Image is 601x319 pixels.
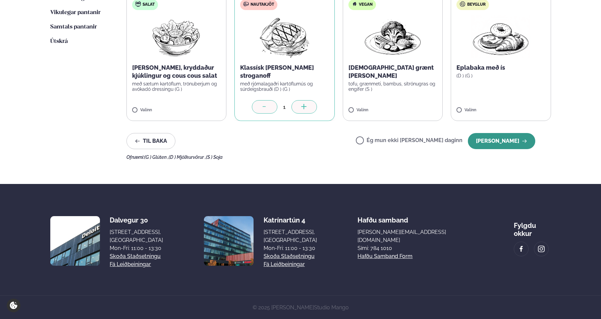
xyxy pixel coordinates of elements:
[147,15,206,58] img: Salad.png
[132,64,221,80] p: [PERSON_NAME], kryddaður kjúklingur og cous cous salat
[264,228,317,244] div: [STREET_ADDRESS], [GEOGRAPHIC_DATA]
[358,211,408,224] span: Hafðu samband
[456,64,545,72] p: Eplabaka með ís
[50,23,97,31] a: Samtals pantanir
[110,216,163,224] div: Dalvegur 30
[50,216,100,266] img: image alt
[253,304,349,311] span: © 2025 [PERSON_NAME]
[135,1,141,7] img: salad.svg
[471,15,530,58] img: Croissant.png
[363,15,422,58] img: Vegan.png
[348,64,437,80] p: [DEMOGRAPHIC_DATA] grænt [PERSON_NAME]
[251,2,274,7] span: Nautakjöt
[240,81,329,92] p: með rjómalagaðri kartöflumús og súrdeigsbrauði (D ) (G )
[143,2,155,7] span: Salat
[460,1,466,7] img: bagle-new-16px.svg
[264,252,315,260] a: Skoða staðsetningu
[264,244,317,252] div: Mon-Fri: 11:00 - 13:30
[538,245,545,253] img: image alt
[7,299,20,312] a: Cookie settings
[358,244,473,252] p: Sími: 784 1010
[277,103,291,111] div: 1
[204,216,254,266] img: image alt
[50,39,68,44] span: Útskrá
[110,252,161,260] a: Skoða staðsetningu
[517,245,525,253] img: image alt
[144,154,169,160] span: (G ) Glúten ,
[468,133,535,149] button: [PERSON_NAME]
[206,154,223,160] span: (S ) Soja
[467,2,486,7] span: Beyglur
[358,228,473,244] a: [PERSON_NAME][EMAIL_ADDRESS][DOMAIN_NAME]
[50,38,68,46] a: Útskrá
[514,216,551,238] div: Fylgdu okkur
[255,15,314,58] img: Beef-Meat.png
[348,81,437,92] p: tofu, grænmeti, bambus, sítrónugras og engifer (S )
[110,244,163,252] div: Mon-Fri: 11:00 - 13:30
[456,73,545,78] p: (D ) (G )
[264,216,317,224] div: Katrínartún 4
[358,252,413,260] a: Hafðu samband form
[126,133,175,149] button: Til baka
[359,2,373,7] span: Vegan
[240,64,329,80] p: Klassísk [PERSON_NAME] stroganoff
[50,9,101,17] a: Vikulegar pantanir
[514,242,528,256] a: image alt
[132,81,221,92] p: með sætum kartöflum, trönuberjum og avókadó dressingu (G )
[264,260,305,268] a: Fá leiðbeiningar
[314,304,349,311] a: Studio Mango
[110,228,163,244] div: [STREET_ADDRESS], [GEOGRAPHIC_DATA]
[50,10,101,15] span: Vikulegar pantanir
[534,242,548,256] a: image alt
[169,154,206,160] span: (D ) Mjólkurvörur ,
[126,154,551,160] div: Ofnæmi:
[243,1,249,7] img: beef.svg
[50,24,97,30] span: Samtals pantanir
[110,260,151,268] a: Fá leiðbeiningar
[352,1,357,7] img: Vegan.svg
